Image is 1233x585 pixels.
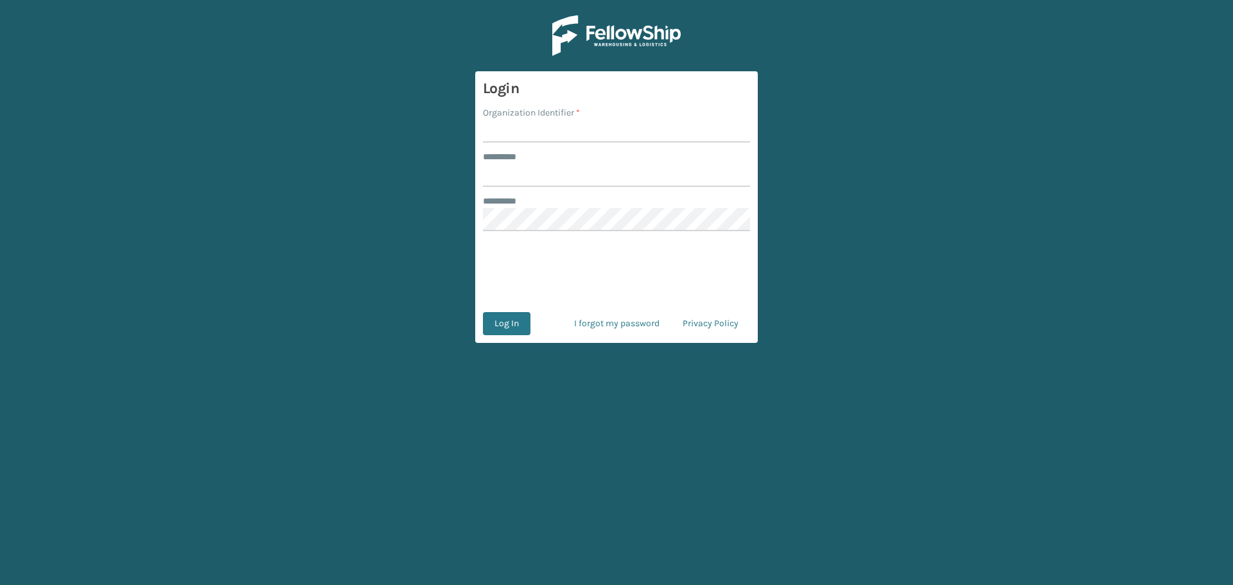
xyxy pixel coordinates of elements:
a: I forgot my password [563,312,671,335]
label: Organization Identifier [483,106,580,119]
h3: Login [483,79,750,98]
img: Logo [552,15,681,56]
iframe: reCAPTCHA [519,247,714,297]
button: Log In [483,312,530,335]
a: Privacy Policy [671,312,750,335]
